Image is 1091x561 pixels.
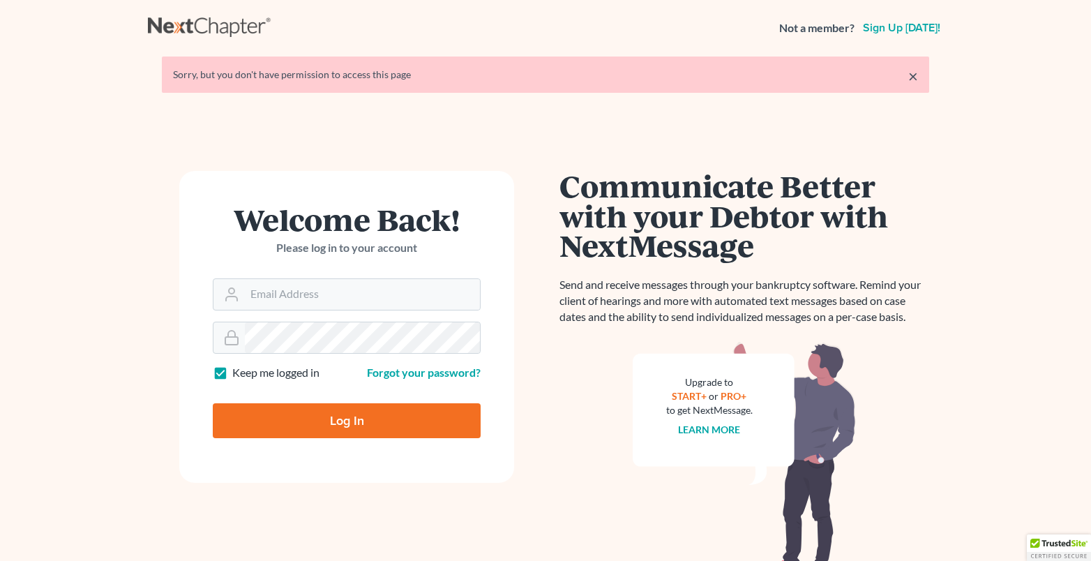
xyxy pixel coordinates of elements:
span: or [709,390,719,402]
input: Log In [213,403,481,438]
a: × [908,68,918,84]
a: PRO+ [721,390,747,402]
p: Please log in to your account [213,240,481,256]
a: START+ [672,390,707,402]
label: Keep me logged in [232,365,319,381]
div: Sorry, but you don't have permission to access this page [173,68,918,82]
h1: Communicate Better with your Debtor with NextMessage [559,171,929,260]
h1: Welcome Back! [213,204,481,234]
a: Forgot your password? [367,366,481,379]
strong: Not a member? [779,20,855,36]
p: Send and receive messages through your bankruptcy software. Remind your client of hearings and mo... [559,277,929,325]
input: Email Address [245,279,480,310]
div: to get NextMessage. [666,403,753,417]
div: TrustedSite Certified [1027,534,1091,561]
div: Upgrade to [666,375,753,389]
a: Sign up [DATE]! [860,22,943,33]
a: Learn more [679,424,741,435]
